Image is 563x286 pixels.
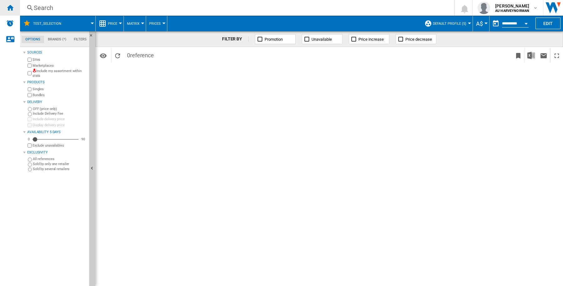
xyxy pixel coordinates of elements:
[28,87,32,91] input: Singles
[26,137,31,142] div: 0
[28,123,32,127] input: Display delivery price
[495,9,529,13] b: AU HARVEYNORMAN
[6,19,14,27] img: alerts-logo.svg
[28,64,32,68] input: Marketplaces
[28,143,32,148] input: Display delivery price
[495,3,529,9] span: [PERSON_NAME]
[70,36,90,43] md-tab-item: Filters
[28,107,32,111] input: OFF (price only)
[33,162,87,166] label: Sold by only one retailer
[99,16,120,31] div: Price
[33,117,87,122] label: Include delivery price
[33,57,87,62] label: Sites
[312,37,332,42] span: Unavailable
[265,37,283,42] span: Promotion
[149,22,161,26] span: Prices
[27,150,87,155] div: Exclusivity
[255,34,296,44] button: Promotion
[33,87,87,91] label: Singles
[33,136,79,143] md-slider: Availability
[124,48,157,61] span: 0
[27,80,87,85] div: Products
[550,48,563,63] button: Maximize
[28,58,32,62] input: Sites
[108,22,117,26] span: Price
[23,16,92,31] div: test_selection
[28,117,32,121] input: Include delivery price
[478,2,490,14] img: profile.jpg
[33,93,87,97] label: Bundles
[358,37,384,42] span: Price increase
[28,163,32,167] input: Sold by only one retailer
[525,48,537,63] button: Download in Excel
[108,16,120,31] button: Price
[28,112,32,116] input: Include Delivery Fee
[80,137,87,142] div: 90
[33,107,87,111] label: OFF (price only)
[473,16,489,31] md-menu: Currency
[33,143,87,148] label: Exclude unavailables
[28,158,32,162] input: All references
[396,34,436,44] button: Price decrease
[127,16,143,31] button: Matrix
[127,22,139,26] span: Matrix
[349,34,389,44] button: Price increase
[33,123,87,127] label: Display delivery price
[537,48,550,63] button: Send this report by email
[33,63,87,68] label: Marketplaces
[527,52,535,59] img: excel-24x24.png
[97,50,109,61] button: Options
[424,16,469,31] div: Default profile (5)
[476,16,486,31] button: A$
[22,36,44,43] md-tab-item: Options
[27,100,87,105] div: Delivery
[27,50,87,55] div: Sources
[28,93,32,97] input: Bundles
[130,52,154,59] span: reference
[89,31,97,43] button: Hide
[34,3,438,12] div: Search
[33,16,68,31] button: test_selection
[222,36,249,42] div: FILTER BY
[512,48,525,63] button: Bookmark this report
[433,16,469,31] button: Default profile (5)
[405,37,432,42] span: Price decrease
[476,20,483,27] span: A$
[33,157,87,161] label: All references
[433,22,466,26] span: Default profile (5)
[489,17,502,30] button: md-calendar
[149,16,164,31] button: Prices
[27,130,87,135] div: Availability 5 Days
[302,34,342,44] button: Unavailable
[111,48,124,63] button: Reload
[28,70,32,77] input: Include my assortment within stats
[520,17,532,28] button: Open calendar
[33,111,87,116] label: Include Delivery Fee
[33,69,87,78] label: Include my assortment within stats
[535,18,560,29] button: Edit
[33,69,36,72] img: mysite-not-bg-18x18.png
[33,22,61,26] span: test_selection
[33,167,87,171] label: Sold by several retailers
[28,168,32,172] input: Sold by several retailers
[44,36,70,43] md-tab-item: Brands (*)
